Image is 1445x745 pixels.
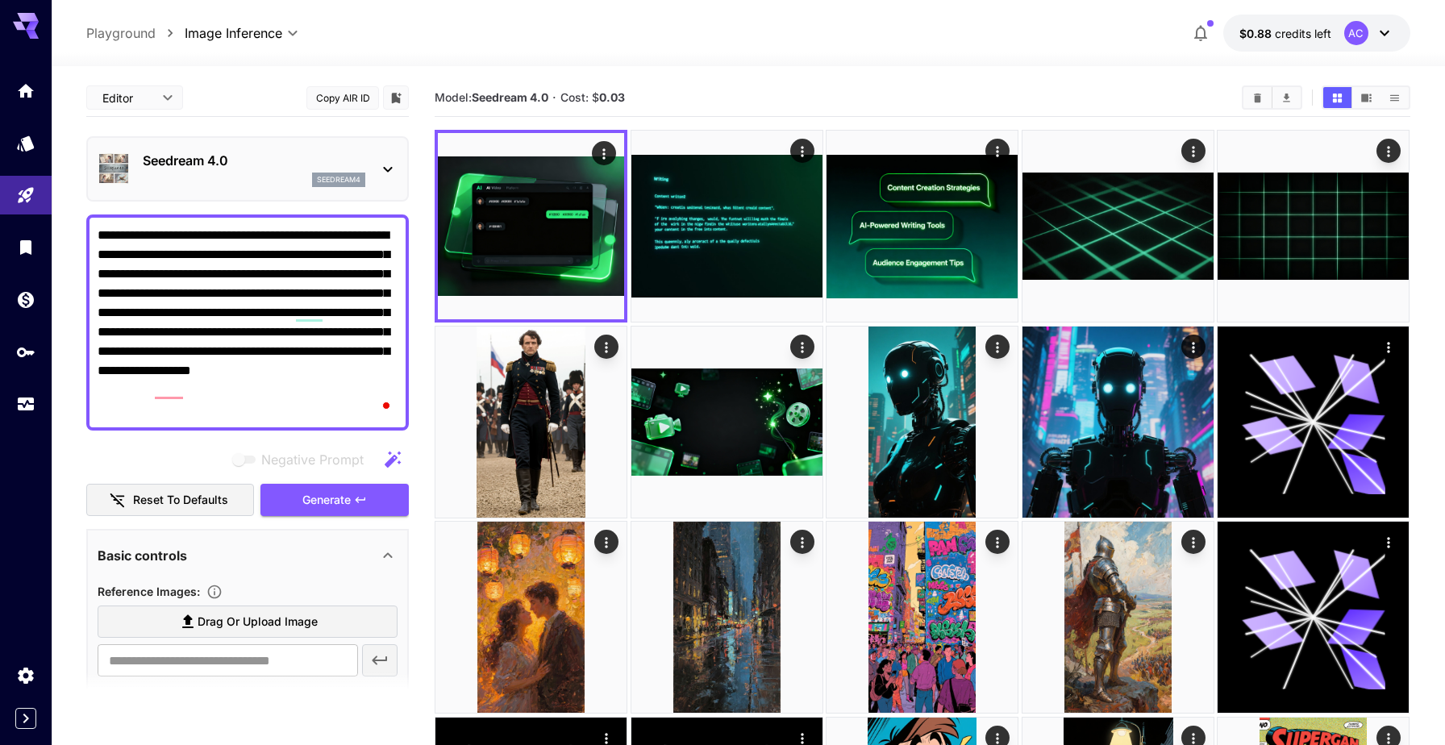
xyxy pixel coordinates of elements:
[1181,335,1206,359] div: Actions
[1272,87,1301,108] button: Download All
[1218,131,1409,322] img: 2Q==
[16,342,35,362] div: API Keys
[98,536,398,575] div: Basic controls
[1239,27,1275,40] span: $0.88
[435,522,627,713] img: 2Q==
[1377,530,1401,554] div: Actions
[306,86,379,110] button: Copy AIR ID
[1022,131,1214,322] img: 9k=
[86,23,185,43] nav: breadcrumb
[102,89,152,106] span: Editor
[790,335,814,359] div: Actions
[16,185,35,206] div: Playground
[560,90,625,104] span: Cost: $
[302,490,351,510] span: Generate
[15,708,36,729] button: Expand sidebar
[98,144,398,194] div: Seedream 4.0seedream4
[1223,15,1410,52] button: $0.8846AC
[1322,85,1410,110] div: Show media in grid viewShow media in video viewShow media in list view
[1239,25,1331,42] div: $0.8846
[261,450,364,469] span: Negative Prompt
[1323,87,1351,108] button: Show media in grid view
[98,585,200,598] span: Reference Images :
[631,327,822,518] img: 2Q==
[200,584,229,600] button: Upload a reference image to guide the result. This is needed for Image-to-Image or Inpainting. Su...
[827,131,1018,322] img: 2Q==
[1275,27,1331,40] span: credits left
[1352,87,1380,108] button: Show media in video view
[790,530,814,554] div: Actions
[435,90,548,104] span: Model:
[1022,522,1214,713] img: 2Q==
[98,546,187,565] p: Basic controls
[1377,139,1401,163] div: Actions
[389,88,403,107] button: Add to library
[98,226,398,419] textarea: To enrich screen reader interactions, please activate Accessibility in Grammarly extension settings
[86,484,254,517] button: Reset to defaults
[595,530,619,554] div: Actions
[16,394,35,414] div: Usage
[1243,87,1272,108] button: Clear All
[86,23,156,43] a: Playground
[552,88,556,107] p: ·
[438,133,624,319] img: 2Q==
[1181,139,1206,163] div: Actions
[790,139,814,163] div: Actions
[1377,335,1401,359] div: Actions
[229,449,377,469] span: Negative prompts are not compatible with the selected model.
[986,139,1010,163] div: Actions
[98,606,398,639] label: Drag or upload image
[593,141,617,165] div: Actions
[435,327,627,518] img: 9k=
[631,522,822,713] img: 2Q==
[827,327,1018,518] img: Z
[1344,21,1368,45] div: AC
[198,612,318,632] span: Drag or upload image
[317,174,360,185] p: seedream4
[472,90,548,104] b: Seedream 4.0
[16,665,35,685] div: Settings
[16,237,35,257] div: Library
[827,522,1018,713] img: Z
[185,23,282,43] span: Image Inference
[16,81,35,101] div: Home
[143,151,365,170] p: Seedream 4.0
[599,90,625,104] b: 0.03
[16,289,35,310] div: Wallet
[1242,85,1302,110] div: Clear AllDownload All
[986,530,1010,554] div: Actions
[595,335,619,359] div: Actions
[986,335,1010,359] div: Actions
[631,131,822,322] img: 9k=
[1181,530,1206,554] div: Actions
[1380,87,1409,108] button: Show media in list view
[1022,327,1214,518] img: Z
[260,484,409,517] button: Generate
[16,133,35,153] div: Models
